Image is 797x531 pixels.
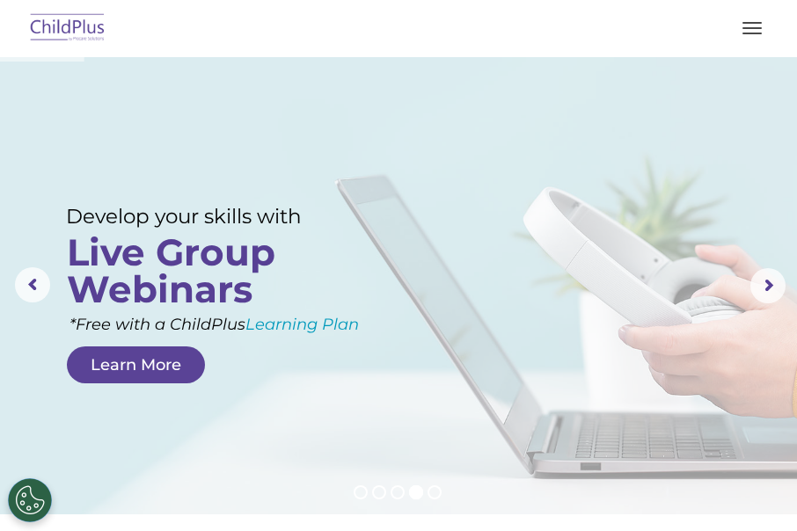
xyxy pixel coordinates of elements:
[67,234,311,308] rs-layer: Live Group Webinars
[67,346,205,383] a: Learn More
[66,205,327,229] rs-layer: Develop your skills with
[8,478,52,522] button: Cookies Settings
[245,315,359,334] a: Learning Plan
[69,313,445,337] rs-layer: *Free with a ChildPlus
[26,8,109,49] img: ChildPlus by Procare Solutions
